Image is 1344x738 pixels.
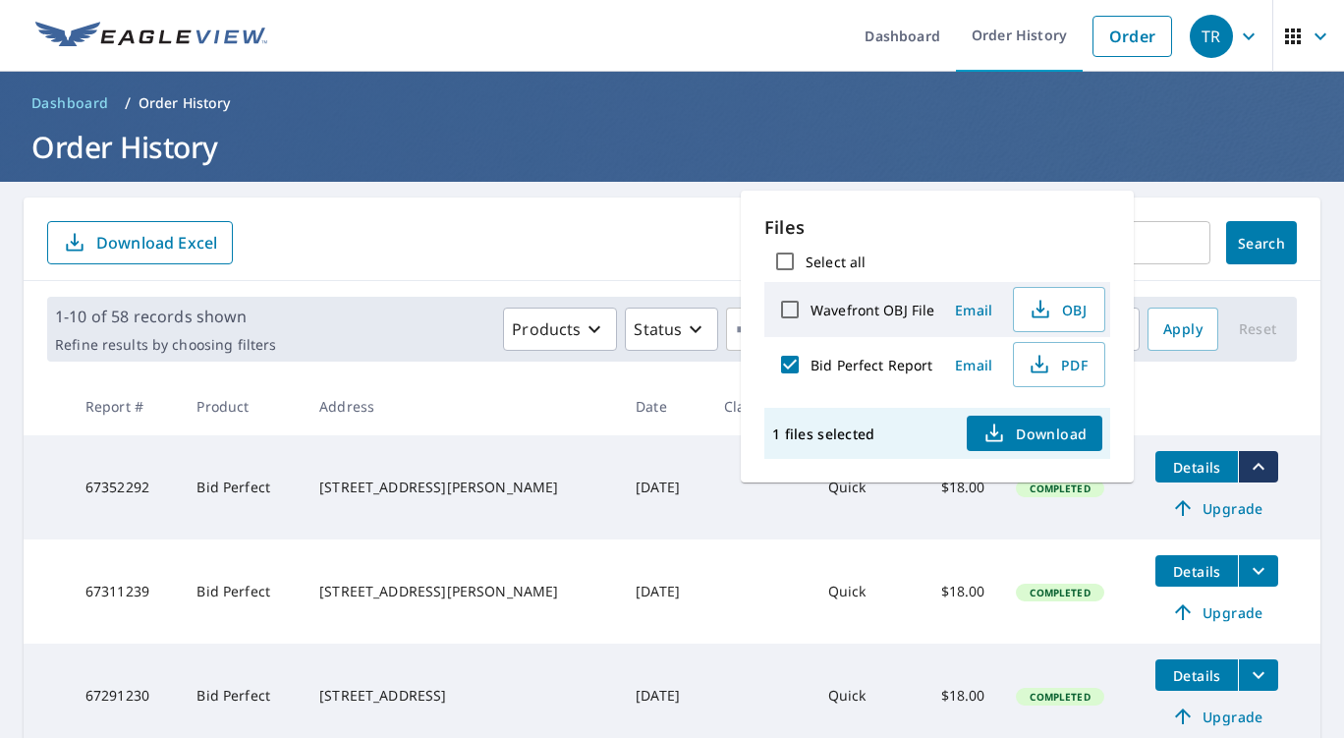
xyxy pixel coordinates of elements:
[24,127,1320,167] h1: Order History
[1155,451,1238,483] button: detailsBtn-67352292
[503,308,617,351] button: Products
[634,317,682,341] p: Status
[1013,287,1105,332] button: OBJ
[1155,596,1278,628] a: Upgrade
[1092,16,1172,57] a: Order
[942,295,1005,325] button: Email
[70,539,182,644] td: 67311239
[319,686,604,706] div: [STREET_ADDRESS]
[512,317,581,341] p: Products
[1167,458,1226,477] span: Details
[96,232,217,254] p: Download Excel
[620,435,708,539] td: [DATE]
[319,478,604,497] div: [STREET_ADDRESS][PERSON_NAME]
[55,336,276,354] p: Refine results by choosing filters
[1026,298,1089,321] span: OBJ
[47,221,233,264] button: Download Excel
[811,356,932,374] label: Bid Perfect Report
[1148,308,1218,351] button: Apply
[125,91,131,115] li: /
[181,539,304,644] td: Bid Perfect
[1190,15,1233,58] div: TR
[1242,234,1281,253] span: Search
[772,425,874,443] p: 1 files selected
[967,416,1102,451] button: Download
[913,435,1001,539] td: $18.00
[35,22,267,51] img: EV Logo
[70,377,182,435] th: Report #
[764,214,1110,241] p: Files
[24,87,117,119] a: Dashboard
[1026,353,1089,376] span: PDF
[811,301,934,319] label: Wavefront OBJ File
[806,253,866,271] label: Select all
[1167,496,1266,520] span: Upgrade
[1167,666,1226,685] span: Details
[1155,555,1238,587] button: detailsBtn-67311239
[1238,555,1278,587] button: filesDropdownBtn-67311239
[812,539,913,644] td: Quick
[1018,482,1101,495] span: Completed
[1018,586,1101,599] span: Completed
[1238,659,1278,691] button: filesDropdownBtn-67291230
[708,377,812,435] th: Claim ID
[31,93,109,113] span: Dashboard
[139,93,231,113] p: Order History
[304,377,620,435] th: Address
[982,422,1087,445] span: Download
[950,356,997,374] span: Email
[55,305,276,328] p: 1-10 of 58 records shown
[1226,221,1297,264] button: Search
[620,377,708,435] th: Date
[70,435,182,539] td: 67352292
[950,301,997,319] span: Email
[1167,600,1266,624] span: Upgrade
[1018,690,1101,704] span: Completed
[726,308,837,351] button: Orgs
[181,435,304,539] td: Bid Perfect
[1155,659,1238,691] button: detailsBtn-67291230
[1013,342,1105,387] button: PDF
[913,539,1001,644] td: $18.00
[735,317,801,342] span: Orgs
[942,350,1005,380] button: Email
[1155,701,1278,732] a: Upgrade
[1167,705,1266,728] span: Upgrade
[812,435,913,539] td: Quick
[24,87,1320,119] nav: breadcrumb
[319,582,604,601] div: [STREET_ADDRESS][PERSON_NAME]
[1155,492,1278,524] a: Upgrade
[1163,317,1203,342] span: Apply
[625,308,718,351] button: Status
[181,377,304,435] th: Product
[1167,562,1226,581] span: Details
[1238,451,1278,483] button: filesDropdownBtn-67352292
[620,539,708,644] td: [DATE]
